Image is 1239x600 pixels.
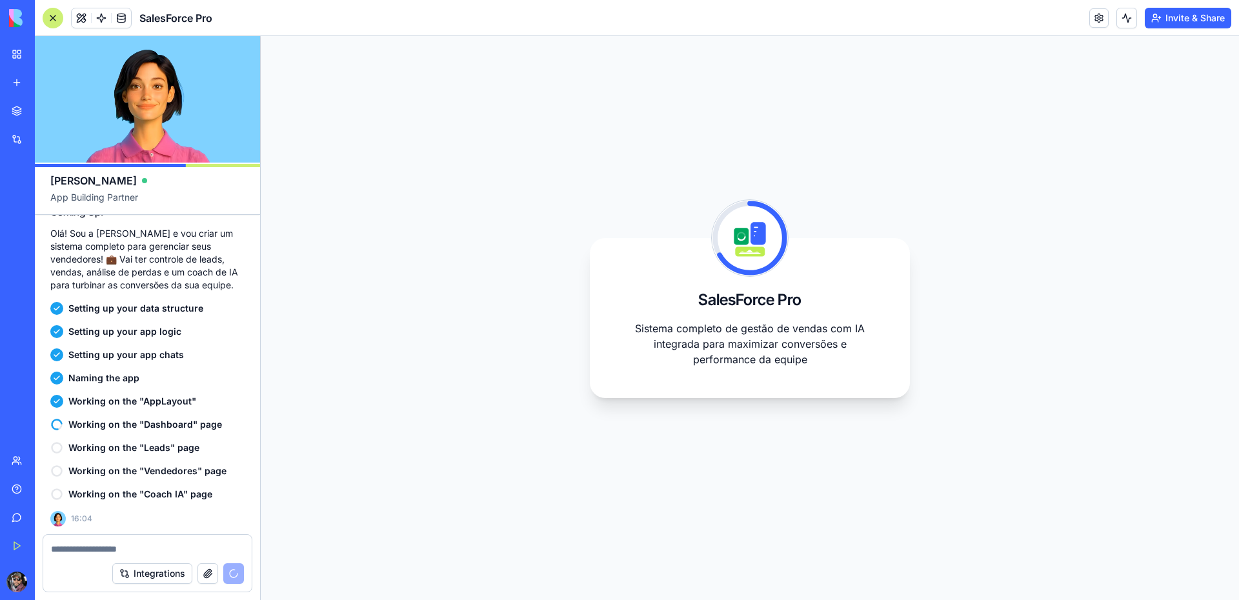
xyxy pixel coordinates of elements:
span: Working on the "Leads" page [68,441,199,454]
button: Integrations [112,563,192,584]
span: Working on the "Dashboard" page [68,418,222,431]
span: 16:04 [71,514,92,524]
span: SalesForce Pro [139,10,212,26]
button: Invite & Share [1145,8,1231,28]
span: App Building Partner [50,191,245,214]
span: Naming the app [68,372,139,385]
span: Setting up your data structure [68,302,203,315]
img: logo [9,9,89,27]
span: Setting up your app logic [68,325,181,338]
img: ACg8ocIGc8M8KOI4aYxjz8pxxHO7mEJRKza4cBcZILVS-zyLfMexxrR_CA=s96-c [6,572,27,592]
h3: SalesForce Pro [698,290,801,310]
p: Sistema completo de gestão de vendas com IA integrada para maximizar conversões e performance da ... [621,321,879,367]
img: Ella_00000_wcx2te.png [50,511,66,526]
span: Working on the "Coach IA" page [68,488,212,501]
p: Olá! Sou a [PERSON_NAME] e vou criar um sistema completo para gerenciar seus vendedores! 💼 Vai te... [50,227,245,292]
span: [PERSON_NAME] [50,173,137,188]
span: Setting up your app chats [68,348,184,361]
span: Working on the "Vendedores" page [68,465,227,477]
span: Working on the "AppLayout" [68,395,196,408]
